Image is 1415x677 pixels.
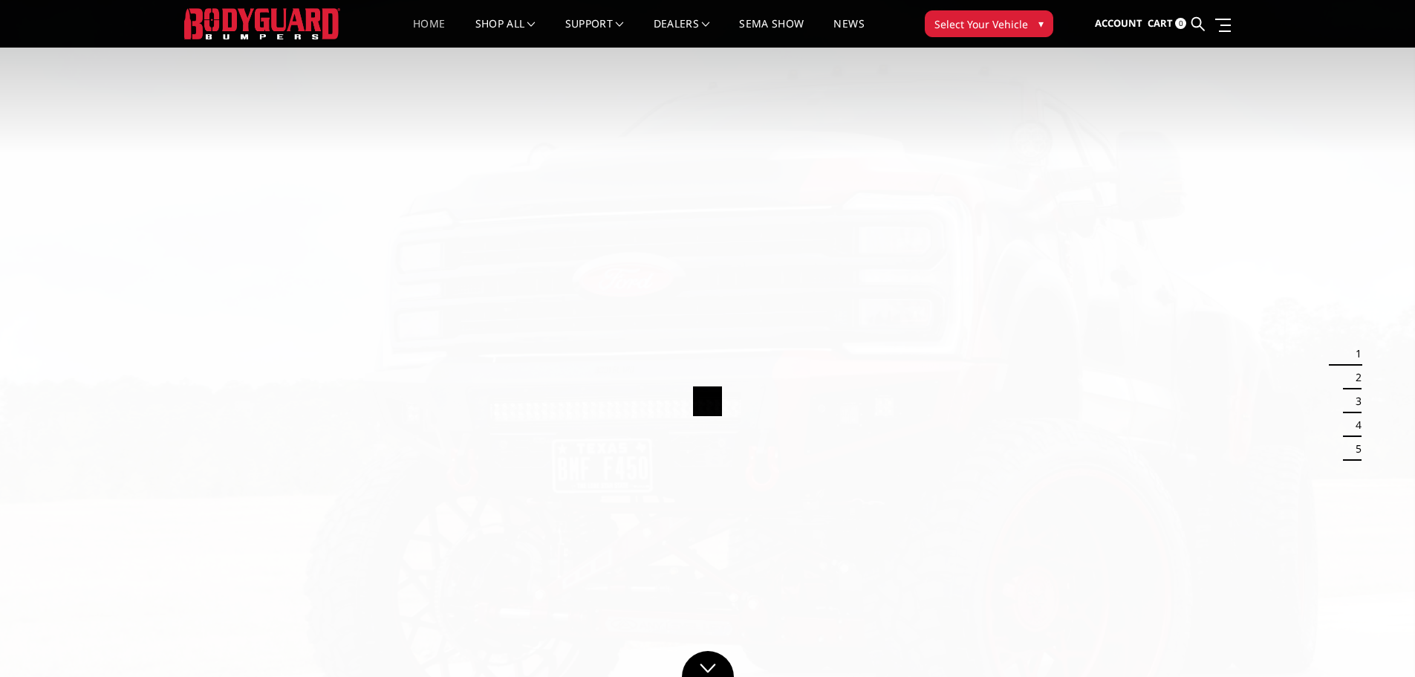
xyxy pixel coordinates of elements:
[934,16,1028,32] span: Select Your Vehicle
[1038,16,1044,31] span: ▾
[1347,342,1362,366] button: 1 of 5
[1347,413,1362,437] button: 4 of 5
[475,19,536,48] a: shop all
[833,19,864,48] a: News
[682,651,734,677] a: Click to Down
[739,19,804,48] a: SEMA Show
[1175,18,1186,29] span: 0
[654,19,710,48] a: Dealers
[413,19,445,48] a: Home
[1148,16,1173,30] span: Cart
[925,10,1053,37] button: Select Your Vehicle
[1347,389,1362,413] button: 3 of 5
[1095,16,1142,30] span: Account
[565,19,624,48] a: Support
[1148,4,1186,44] a: Cart 0
[184,8,340,39] img: BODYGUARD BUMPERS
[1347,437,1362,461] button: 5 of 5
[1347,366,1362,389] button: 2 of 5
[1095,4,1142,44] a: Account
